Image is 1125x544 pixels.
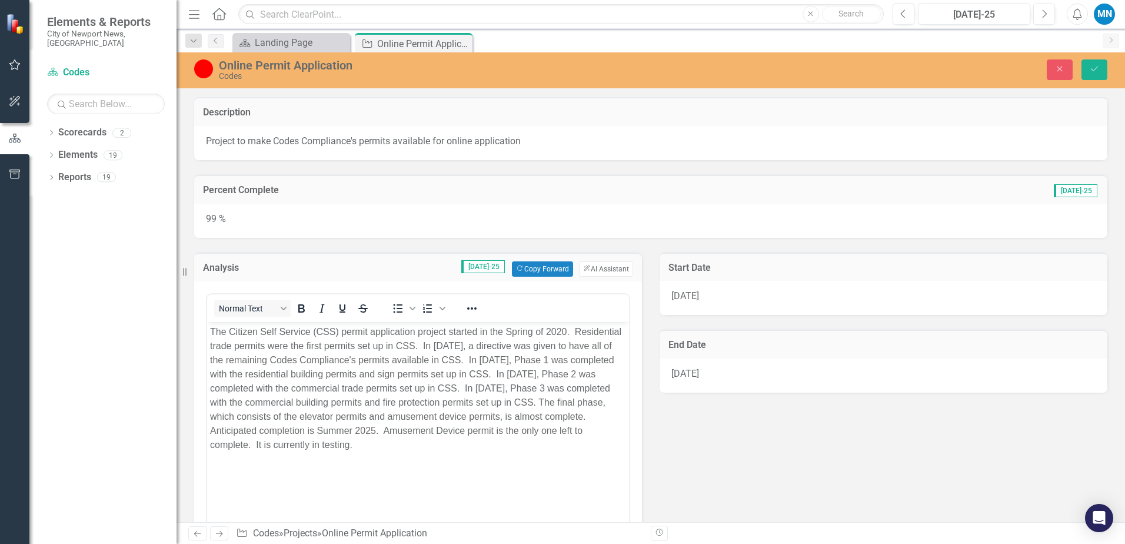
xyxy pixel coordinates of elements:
[253,528,279,539] a: Codes
[332,300,352,317] button: Underline
[377,37,470,51] div: Online Permit Application
[461,260,505,273] span: [DATE]-25
[918,4,1030,25] button: [DATE]-25
[47,15,165,29] span: Elements & Reports
[47,66,165,79] a: Codes
[194,59,213,78] img: Below Target
[58,148,98,162] a: Elements
[235,35,347,50] a: Landing Page
[206,135,1096,148] p: Project to make Codes Compliance's permits available for online application
[238,4,884,25] input: Search ClearPoint...
[203,185,767,195] h3: Percent Complete
[512,261,573,277] button: Copy Forward
[214,300,291,317] button: Block Normal Text
[668,263,1099,273] h3: Start Date
[922,8,1026,22] div: [DATE]-25
[1085,504,1113,532] div: Open Intercom Messenger
[255,35,347,50] div: Landing Page
[58,126,106,140] a: Scorecards
[203,263,277,273] h3: Analysis
[838,9,864,18] span: Search
[219,59,706,72] div: Online Permit Application
[219,72,706,81] div: Codes
[671,368,699,379] span: [DATE]
[58,171,91,184] a: Reports
[284,528,317,539] a: Projects
[312,300,332,317] button: Italic
[671,290,699,301] span: [DATE]
[236,527,642,540] div: » »
[462,300,482,317] button: Reveal or hide additional toolbar items
[1094,4,1115,25] button: MN
[822,6,881,22] button: Search
[194,204,1107,238] div: 99 %
[112,128,131,138] div: 2
[203,107,1099,118] h3: Description
[219,304,277,313] span: Normal Text
[418,300,447,317] div: Numbered list
[291,300,311,317] button: Bold
[47,94,165,114] input: Search Below...
[97,173,116,183] div: 19
[5,13,27,35] img: ClearPoint Strategy
[1054,184,1097,197] span: [DATE]-25
[47,29,165,48] small: City of Newport News, [GEOGRAPHIC_DATA]
[207,322,629,528] iframe: Rich Text Area
[579,261,633,277] button: AI Assistant
[388,300,417,317] div: Bullet list
[104,150,122,160] div: 19
[322,528,427,539] div: Online Permit Application
[668,340,1099,350] h3: End Date
[353,300,373,317] button: Strikethrough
